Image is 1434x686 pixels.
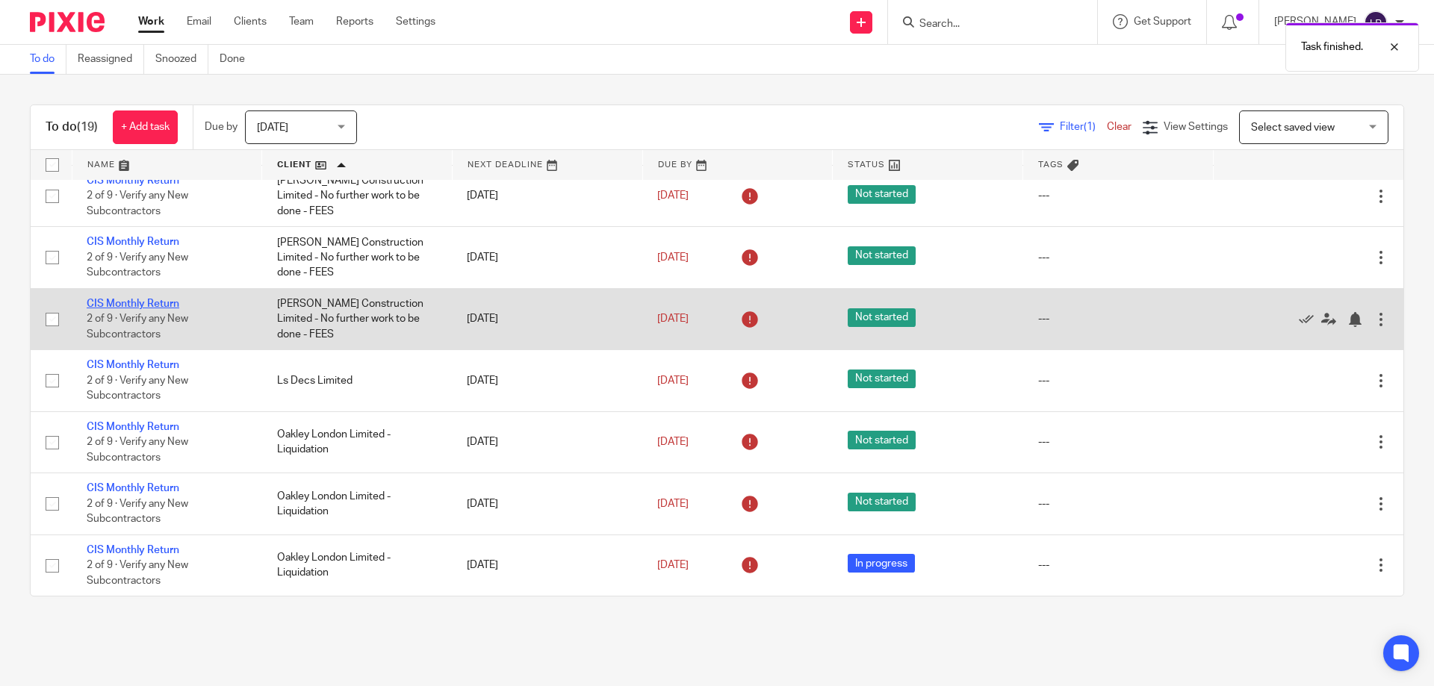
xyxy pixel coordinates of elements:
[452,288,642,349] td: [DATE]
[262,227,453,288] td: [PERSON_NAME] Construction Limited - No further work to be done - FEES
[289,14,314,29] a: Team
[155,45,208,74] a: Snoozed
[657,375,689,386] span: [DATE]
[257,122,288,133] span: [DATE]
[452,227,642,288] td: [DATE]
[87,252,188,278] span: 2 of 9 · Verify any New Subcontractors
[113,110,178,144] a: + Add task
[262,534,453,596] td: Oakley London Limited - Liquidation
[46,119,98,135] h1: To do
[87,190,188,216] span: 2 of 9 · Verify any New Subcontractors
[1164,122,1228,132] span: View Settings
[262,165,453,226] td: [PERSON_NAME] Construction Limited - No further work to be done - FEES
[1251,122,1335,133] span: Select saved view
[1107,122,1132,132] a: Clear
[77,121,98,133] span: (19)
[848,369,916,388] span: Not started
[87,422,179,432] a: CIS Monthly Return
[848,554,915,573] span: In progress
[87,437,188,463] span: 2 of 9 · Verify any New Subcontractors
[1038,250,1199,265] div: ---
[1084,122,1096,132] span: (1)
[1038,311,1199,326] div: ---
[452,165,642,226] td: [DATE]
[1038,496,1199,511] div: ---
[1038,188,1199,203] div: ---
[1038,434,1199,449] div: ---
[87,560,188,586] span: 2 of 9 · Verify any New Subcontractors
[87,237,179,247] a: CIS Monthly Return
[657,437,689,447] span: [DATE]
[452,534,642,596] td: [DATE]
[87,299,179,309] a: CIS Monthly Return
[262,350,453,411] td: Ls Decs Limited
[1299,311,1321,326] a: Mark as done
[848,431,916,449] span: Not started
[78,45,144,74] a: Reassigned
[848,185,916,204] span: Not started
[87,360,179,370] a: CIS Monthly Return
[657,560,689,570] span: [DATE]
[848,308,916,327] span: Not started
[1364,10,1388,34] img: svg%3E
[1038,558,1199,573] div: ---
[452,350,642,411] td: [DATE]
[1301,40,1363,54] p: Task finished.
[30,12,105,32] img: Pixie
[87,175,179,186] a: CIS Monthly Return
[657,190,689,201] span: [DATE]
[848,246,916,265] span: Not started
[1038,373,1199,388] div: ---
[205,119,238,134] p: Due by
[1060,122,1107,132] span: Filter
[87,499,188,525] span: 2 of 9 · Verify any New Subcontractors
[30,45,66,74] a: To do
[220,45,256,74] a: Done
[262,473,453,534] td: Oakley London Limited - Liquidation
[87,483,179,493] a: CIS Monthly Return
[657,314,689,324] span: [DATE]
[234,14,267,29] a: Clients
[336,14,373,29] a: Reports
[187,14,211,29] a: Email
[138,14,164,29] a: Work
[262,411,453,473] td: Oakley London Limited - Liquidation
[657,252,689,263] span: [DATE]
[452,473,642,534] td: [DATE]
[848,493,916,511] span: Not started
[87,314,188,340] span: 2 of 9 · Verify any New Subcontractors
[396,14,435,29] a: Settings
[87,375,188,402] span: 2 of 9 · Verify any New Subcontractors
[262,288,453,349] td: [PERSON_NAME] Construction Limited - No further work to be done - FEES
[1038,160,1064,169] span: Tags
[87,545,179,555] a: CIS Monthly Return
[657,499,689,509] span: [DATE]
[452,411,642,473] td: [DATE]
